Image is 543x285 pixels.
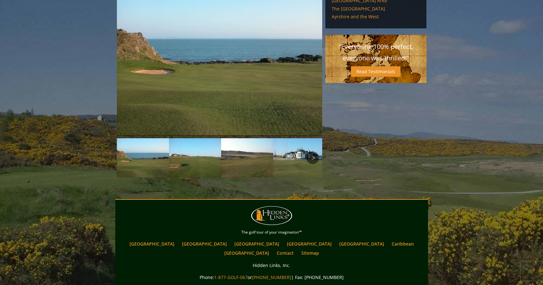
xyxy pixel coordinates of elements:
p: Phone: or | Fax: [PHONE_NUMBER] [117,273,426,281]
a: Ayrshire and the West [332,14,420,20]
a: [PHONE_NUMBER] [252,274,291,280]
a: [GEOGRAPHIC_DATA] [231,239,282,248]
a: Contact [274,248,297,258]
a: Caribbean [389,239,417,248]
a: [GEOGRAPHIC_DATA] [179,239,230,248]
a: [GEOGRAPHIC_DATA] [221,248,272,258]
p: "Everything 100% perfect, everyone was thrilled!" [332,41,420,64]
a: [GEOGRAPHIC_DATA] [336,239,387,248]
a: Next [306,151,319,164]
a: Read Testimonials [351,66,401,77]
a: Sitemap [298,248,322,258]
a: [GEOGRAPHIC_DATA] [126,239,178,248]
a: The [GEOGRAPHIC_DATA] [332,6,420,12]
a: 1-877-GOLF-067 [214,274,248,280]
p: Hidden Links, Inc. [117,261,426,269]
a: [GEOGRAPHIC_DATA] [284,239,335,248]
p: The golf tour of your imagination™ [117,229,426,236]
